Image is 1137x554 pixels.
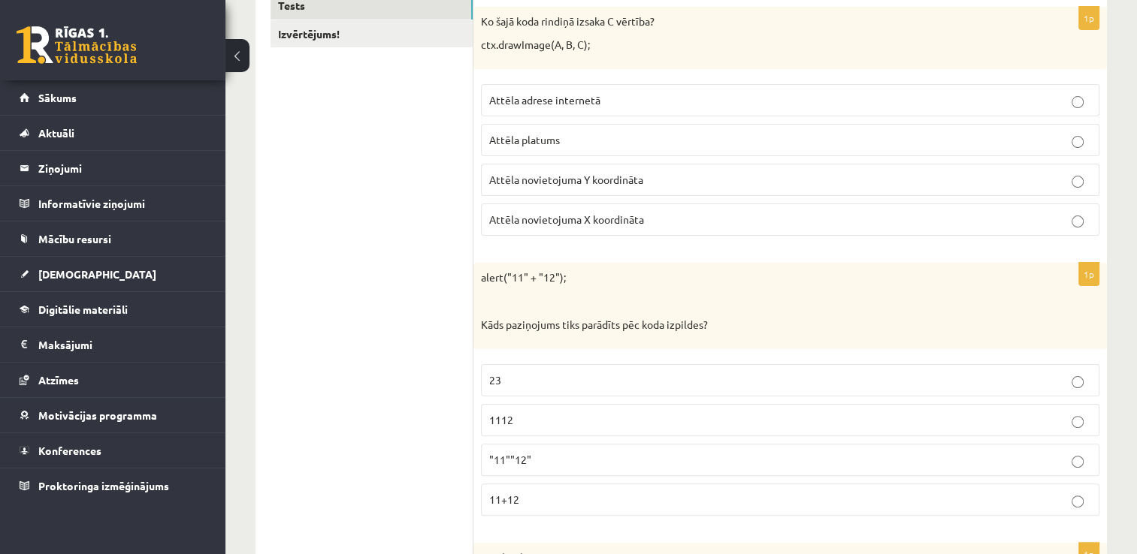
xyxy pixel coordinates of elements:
[1072,176,1084,188] input: Attēla novietojuma Y koordināta
[481,38,1024,53] p: ctx.drawImage(A, B, C);
[38,444,101,457] span: Konferences
[20,116,207,150] a: Aktuāli
[20,221,207,256] a: Mācību resursi
[481,270,1024,285] p: alert("11" + "12");
[20,363,207,397] a: Atzīmes
[1072,416,1084,428] input: 1112
[1072,456,1084,468] input: "11""12"
[38,186,207,221] legend: Informatīvie ziņojumi
[38,303,128,316] span: Digitālie materiāli
[38,91,77,104] span: Sākums
[489,93,600,107] span: Attēla adrese internetā
[20,186,207,221] a: Informatīvie ziņojumi
[38,327,207,362] legend: Maksājumi
[20,327,207,362] a: Maksājumi
[17,26,137,64] a: Rīgas 1. Tālmācības vidusskola
[1072,136,1084,148] input: Attēla platums
[20,257,207,291] a: [DEMOGRAPHIC_DATA]
[38,408,157,422] span: Motivācijas programma
[20,151,207,185] a: Ziņojumi
[489,453,531,466] span: "11""12"
[38,479,169,492] span: Proktoringa izmēģinājums
[489,413,513,426] span: 1112
[1078,262,1099,286] p: 1p
[1072,376,1084,388] input: 23
[489,212,644,226] span: Attēla novietojuma X koordināta
[38,232,111,245] span: Mācību resursi
[1072,495,1084,507] input: 11+12
[20,80,207,115] a: Sākums
[1072,215,1084,227] input: Attēla novietojuma X koordināta
[20,468,207,503] a: Proktoringa izmēģinājums
[489,173,643,186] span: Attēla novietojuma Y koordināta
[20,433,207,468] a: Konferences
[20,292,207,327] a: Digitālie materiāli
[1072,96,1084,108] input: Attēla adrese internetā
[38,267,156,281] span: [DEMOGRAPHIC_DATA]
[481,14,1024,29] p: Ko šajā koda rindiņā izsaka C vērtība?
[271,20,473,48] a: Izvērtējums!
[20,398,207,432] a: Motivācijas programma
[481,318,1024,333] p: Kāds paziņojums tiks parādīts pēc koda izpildes?
[1078,6,1099,30] p: 1p
[38,126,74,140] span: Aktuāli
[38,151,207,185] legend: Ziņojumi
[489,373,501,387] span: 23
[38,373,79,387] span: Atzīmes
[489,492,519,506] span: 11+12
[489,133,560,146] span: Attēla platums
